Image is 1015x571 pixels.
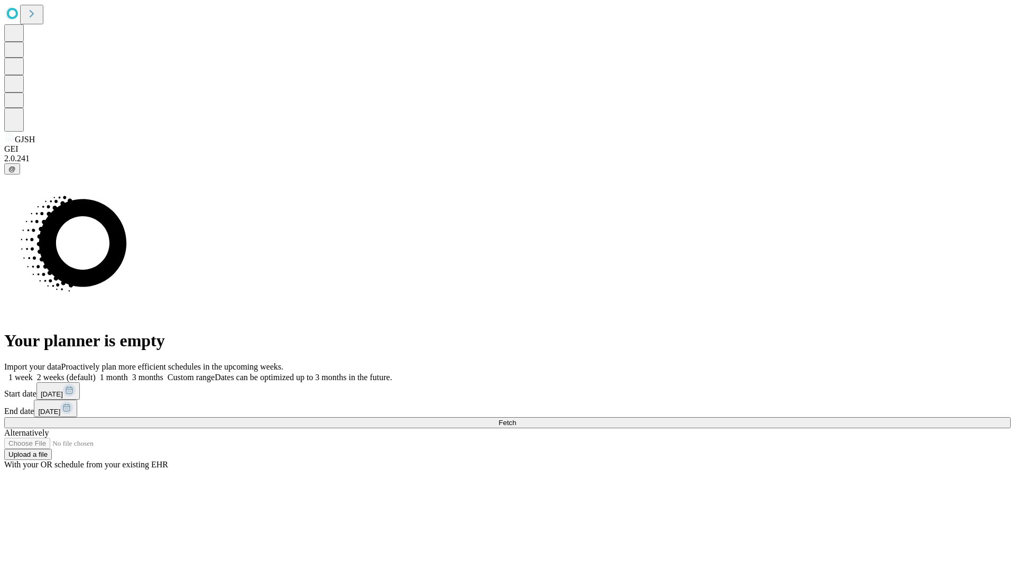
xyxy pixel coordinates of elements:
span: 3 months [132,373,163,382]
button: @ [4,163,20,174]
span: 1 month [100,373,128,382]
span: 1 week [8,373,33,382]
span: [DATE] [38,408,60,416]
span: With your OR schedule from your existing EHR [4,460,168,469]
button: [DATE] [36,382,80,400]
span: GJSH [15,135,35,144]
button: [DATE] [34,400,77,417]
span: Proactively plan more efficient schedules in the upcoming weeks. [61,362,283,371]
div: GEI [4,144,1011,154]
div: End date [4,400,1011,417]
div: 2.0.241 [4,154,1011,163]
span: 2 weeks (default) [37,373,96,382]
h1: Your planner is empty [4,331,1011,351]
div: Start date [4,382,1011,400]
span: Custom range [168,373,215,382]
span: Import your data [4,362,61,371]
span: @ [8,165,16,173]
span: Alternatively [4,428,49,437]
span: Fetch [499,419,516,427]
span: Dates can be optimized up to 3 months in the future. [215,373,392,382]
button: Fetch [4,417,1011,428]
button: Upload a file [4,449,52,460]
span: [DATE] [41,390,63,398]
